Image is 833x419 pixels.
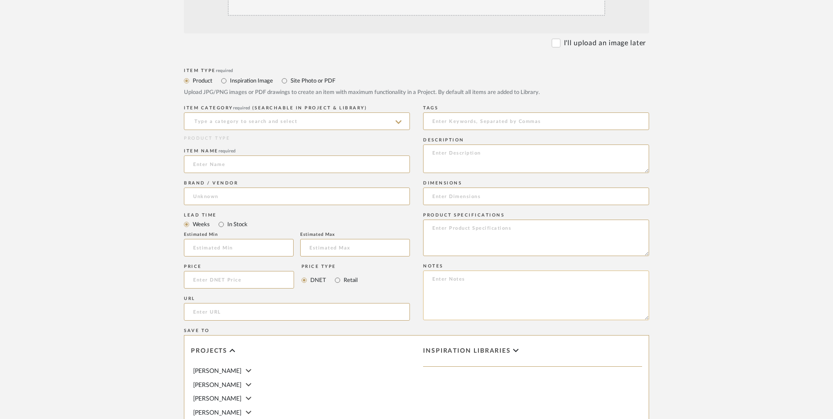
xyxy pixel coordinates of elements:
div: Dimensions [423,181,649,186]
input: Type a category to search and select [184,112,410,130]
div: Brand / Vendor [184,181,410,186]
input: Unknown [184,188,410,205]
span: Projects [191,347,227,355]
div: Tags [423,105,649,111]
label: In Stock [226,220,248,229]
mat-radio-group: Select item type [184,219,410,230]
mat-radio-group: Select price type [302,271,358,289]
label: Inspiration Image [229,76,273,86]
span: [PERSON_NAME] [193,410,241,416]
span: required [233,106,250,110]
div: PRODUCT TYPE [184,135,410,142]
input: Enter DNET Price [184,271,294,289]
span: required [219,149,236,153]
label: Site Photo or PDF [290,76,335,86]
label: Retail [343,275,358,285]
mat-radio-group: Select item type [184,75,649,86]
span: [PERSON_NAME] [193,396,241,402]
label: DNET [309,275,326,285]
div: ITEM CATEGORY [184,105,410,111]
label: Weeks [192,220,210,229]
div: Item Type [184,68,649,73]
div: Upload JPG/PNG images or PDF drawings to create an item with maximum functionality in a Project. ... [184,88,649,97]
input: Estimated Min [184,239,294,256]
div: Lead Time [184,213,410,218]
input: Enter Name [184,155,410,173]
label: Product [192,76,212,86]
div: Product Specifications [423,213,649,218]
input: Estimated Max [300,239,410,256]
div: Description [423,137,649,143]
label: I'll upload an image later [564,38,646,48]
div: Price [184,264,294,269]
span: (Searchable in Project & Library) [252,106,367,110]
input: Enter URL [184,303,410,321]
div: Price Type [302,264,358,269]
div: URL [184,296,410,301]
span: required [216,69,233,73]
div: Item name [184,148,410,154]
span: [PERSON_NAME] [193,382,241,388]
div: Estimated Max [300,232,410,237]
input: Enter Dimensions [423,188,649,205]
div: Save To [184,328,649,333]
input: Enter Keywords, Separated by Commas [423,112,649,130]
span: [PERSON_NAME] [193,368,241,374]
div: Notes [423,264,649,269]
span: Inspiration libraries [423,347,511,355]
div: Estimated Min [184,232,294,237]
